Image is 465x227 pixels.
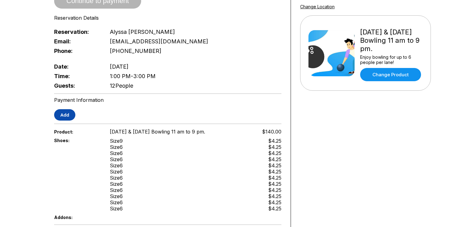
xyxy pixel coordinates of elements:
div: Size 6 [110,150,123,156]
span: Phone: [54,48,100,54]
div: $4.25 [268,193,281,199]
div: $4.25 [268,181,281,187]
span: Reservation: [54,29,100,35]
span: Guests: [54,82,100,89]
span: 1:00 PM - 3:00 PM [110,73,156,79]
div: Size 6 [110,169,123,175]
span: [PHONE_NUMBER] [110,48,161,54]
span: Email: [54,38,100,45]
div: Size 6 [110,175,123,181]
button: Add [54,109,75,121]
span: [DATE] & [DATE] Bowling 11 am to 9 pm. [110,129,205,135]
div: Size 6 [110,205,123,212]
span: [DATE] [110,63,129,70]
div: $4.25 [268,150,281,156]
div: $4.25 [268,169,281,175]
a: Change Location [300,4,335,9]
div: Size 6 [110,162,123,169]
div: $4.25 [268,162,281,169]
div: Size 9 [110,138,123,144]
span: Addons: [54,215,100,220]
div: Reservation Details [54,15,281,21]
span: Shoes: [54,138,100,143]
div: Payment Information [54,97,281,103]
div: Size 6 [110,199,123,205]
span: 12 People [110,82,133,89]
div: Enjoy bowling for up to 6 people per lane! [360,54,423,65]
div: Size 6 [110,181,123,187]
div: $4.25 [268,205,281,212]
div: Size 6 [110,193,123,199]
span: [EMAIL_ADDRESS][DOMAIN_NAME] [110,38,208,45]
div: $4.25 [268,156,281,162]
div: $4.25 [268,175,281,181]
div: $4.25 [268,199,281,205]
span: Product: [54,129,100,134]
div: Size 6 [110,144,123,150]
span: Time: [54,73,100,79]
span: Alyssa [PERSON_NAME] [110,29,175,35]
div: $4.25 [268,144,281,150]
span: Date: [54,63,100,70]
span: $140.00 [262,129,281,135]
div: $4.25 [268,187,281,193]
a: Change Product [360,68,421,81]
div: [DATE] & [DATE] Bowling 11 am to 9 pm. [360,28,423,53]
img: Friday & Saturday Bowling 11 am to 9 pm. [308,30,355,76]
div: $4.25 [268,138,281,144]
div: Size 6 [110,187,123,193]
div: Size 6 [110,156,123,162]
